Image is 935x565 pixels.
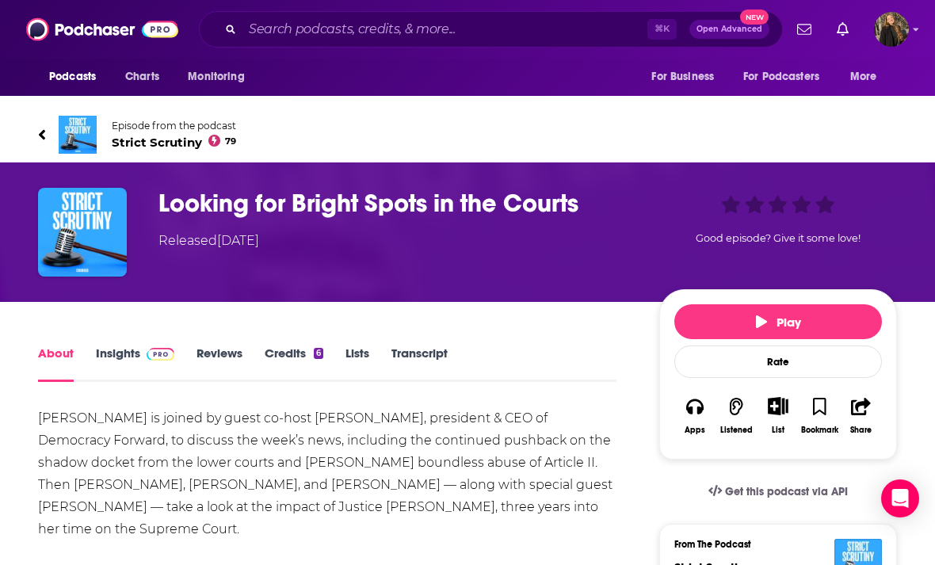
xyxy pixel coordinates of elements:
[225,138,236,145] span: 79
[125,66,159,88] span: Charts
[115,62,169,92] a: Charts
[720,426,753,435] div: Listened
[799,387,840,445] button: Bookmark
[850,426,872,435] div: Share
[112,135,236,150] span: Strict Scrutiny
[740,10,769,25] span: New
[716,387,757,445] button: Listened
[689,20,769,39] button: Open AdvancedNew
[38,62,116,92] button: open menu
[772,425,784,435] div: List
[242,17,647,42] input: Search podcasts, credits, & more...
[38,188,127,277] img: Looking for Bright Spots in the Courts
[199,11,783,48] div: Search podcasts, credits, & more...
[158,188,634,219] h1: Looking for Bright Spots in the Courts
[756,315,801,330] span: Play
[801,426,838,435] div: Bookmark
[59,116,97,154] img: Strict Scrutiny
[147,348,174,361] img: Podchaser Pro
[791,16,818,43] a: Show notifications dropdown
[696,25,762,33] span: Open Advanced
[112,120,236,132] span: Episode from the podcast
[38,116,467,154] a: Strict ScrutinyEpisode from the podcastStrict Scrutiny79
[651,66,714,88] span: For Business
[314,348,323,359] div: 6
[49,66,96,88] span: Podcasts
[265,345,323,382] a: Credits6
[674,304,882,339] button: Play
[647,19,677,40] span: ⌘ K
[725,485,848,498] span: Get this podcast via API
[839,62,897,92] button: open menu
[96,345,174,382] a: InsightsPodchaser Pro
[761,397,794,414] button: Show More Button
[850,66,877,88] span: More
[197,345,242,382] a: Reviews
[26,14,178,44] img: Podchaser - Follow, Share and Rate Podcasts
[158,231,259,250] div: Released [DATE]
[874,12,909,47] span: Logged in as anamarquis
[345,345,369,382] a: Lists
[758,387,799,445] div: Show More ButtonList
[874,12,909,47] button: Show profile menu
[841,387,882,445] button: Share
[674,387,716,445] button: Apps
[640,62,734,92] button: open menu
[674,345,882,378] div: Rate
[874,12,909,47] img: User Profile
[743,66,819,88] span: For Podcasters
[674,539,869,550] h3: From The Podcast
[391,345,448,382] a: Transcript
[188,66,244,88] span: Monitoring
[696,472,861,511] a: Get this podcast via API
[177,62,265,92] button: open menu
[38,345,74,382] a: About
[696,232,861,244] span: Good episode? Give it some love!
[830,16,855,43] a: Show notifications dropdown
[881,479,919,517] div: Open Intercom Messenger
[685,426,705,435] div: Apps
[733,62,842,92] button: open menu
